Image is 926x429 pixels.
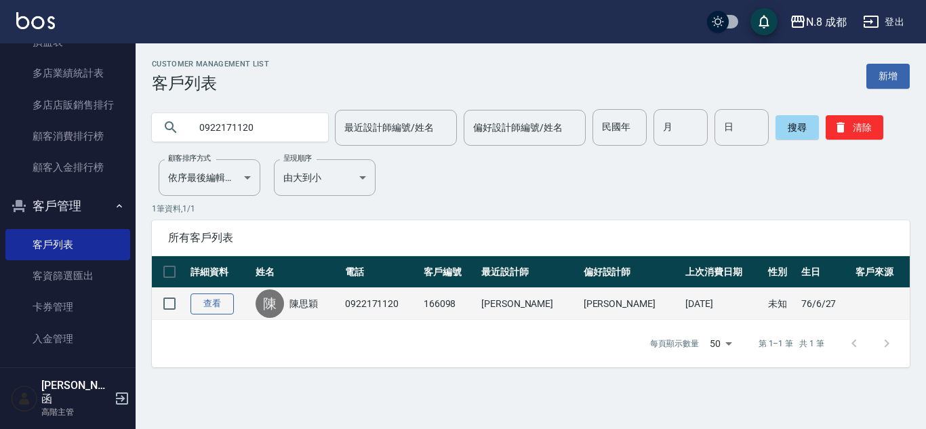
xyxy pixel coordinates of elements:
div: 由大到小 [274,159,376,196]
img: Person [11,385,38,412]
div: 50 [704,325,737,362]
a: 顧客消費排行榜 [5,121,130,152]
input: 搜尋關鍵字 [190,109,317,146]
div: 依序最後編輯時間 [159,159,260,196]
button: N.8 成都 [784,8,852,36]
td: [PERSON_NAME] [580,288,683,320]
a: 入金管理 [5,323,130,354]
button: 員工及薪資 [5,360,130,395]
button: 客戶管理 [5,188,130,224]
a: 顧客入金排行榜 [5,152,130,183]
a: 卡券管理 [5,291,130,323]
td: 76/6/27 [798,288,852,320]
p: 高階主管 [41,406,110,418]
h3: 客戶列表 [152,74,269,93]
th: 最近設計師 [478,256,580,288]
button: 登出 [858,9,910,35]
a: 新增 [866,64,910,89]
td: 0922171120 [342,288,420,320]
p: 第 1–1 筆 共 1 筆 [759,338,824,350]
th: 電話 [342,256,420,288]
a: 多店店販銷售排行 [5,89,130,121]
button: 搜尋 [776,115,819,140]
label: 呈現順序 [283,153,312,163]
td: [DATE] [682,288,764,320]
th: 詳細資料 [187,256,252,288]
button: 清除 [826,115,883,140]
p: 每頁顯示數量 [650,338,699,350]
a: 陳思穎 [289,297,318,310]
div: N.8 成都 [806,14,847,30]
a: 客資篩選匯出 [5,260,130,291]
h2: Customer Management List [152,60,269,68]
button: save [750,8,778,35]
a: 多店業績統計表 [5,58,130,89]
td: 166098 [420,288,478,320]
th: 客戶編號 [420,256,478,288]
th: 姓名 [252,256,342,288]
th: 客戶來源 [852,256,910,288]
div: 陳 [256,289,284,318]
th: 性別 [765,256,798,288]
td: 未知 [765,288,798,320]
td: [PERSON_NAME] [478,288,580,320]
a: 客戶列表 [5,229,130,260]
span: 所有客戶列表 [168,231,893,245]
th: 生日 [798,256,852,288]
p: 1 筆資料, 1 / 1 [152,203,910,215]
th: 上次消費日期 [682,256,764,288]
th: 偏好設計師 [580,256,683,288]
h5: [PERSON_NAME]函 [41,379,110,406]
label: 顧客排序方式 [168,153,211,163]
img: Logo [16,12,55,29]
a: 查看 [190,293,234,314]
